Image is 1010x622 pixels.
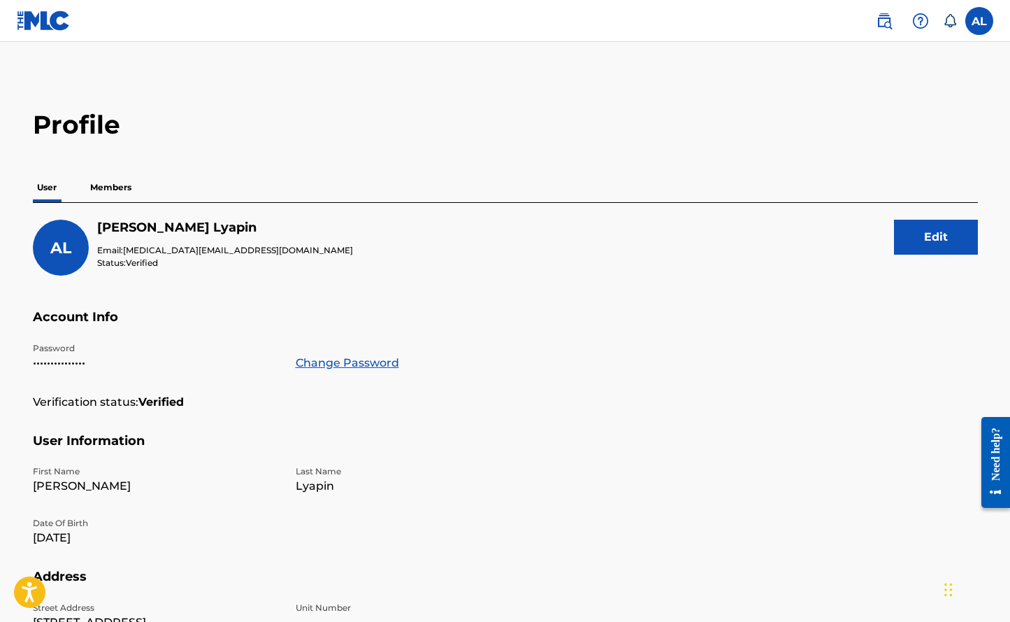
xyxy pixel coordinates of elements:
a: Public Search [870,7,898,35]
p: Date Of Birth [33,517,279,530]
div: User Menu [965,7,993,35]
div: Drag [944,569,953,611]
img: MLC Logo [17,10,71,31]
div: Help [907,7,935,35]
h5: Aleksandr Lyapin [97,220,353,236]
div: Notifications [943,14,957,28]
h2: Profile [33,109,978,141]
iframe: Resource Center [971,405,1010,521]
span: Verified [126,257,158,268]
p: Last Name [296,465,542,478]
a: Change Password [296,355,399,372]
h5: Account Info [33,309,978,342]
p: Password [33,342,279,355]
p: Email: [97,244,353,257]
p: Unit Number [296,602,542,614]
span: AL [50,239,71,257]
p: [DATE] [33,530,279,546]
img: search [876,13,893,29]
iframe: Chat Widget [940,555,1010,622]
h5: Address [33,569,978,602]
span: [MEDICAL_DATA][EMAIL_ADDRESS][DOMAIN_NAME] [123,245,353,255]
p: Status: [97,257,353,269]
img: help [912,13,929,29]
p: Verification status: [33,394,138,411]
p: User [33,173,61,202]
p: First Name [33,465,279,478]
p: [PERSON_NAME] [33,478,279,495]
p: ••••••••••••••• [33,355,279,372]
p: Lyapin [296,478,542,495]
p: Street Address [33,602,279,614]
strong: Verified [138,394,184,411]
p: Members [86,173,136,202]
button: Edit [894,220,978,255]
h5: User Information [33,433,978,466]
